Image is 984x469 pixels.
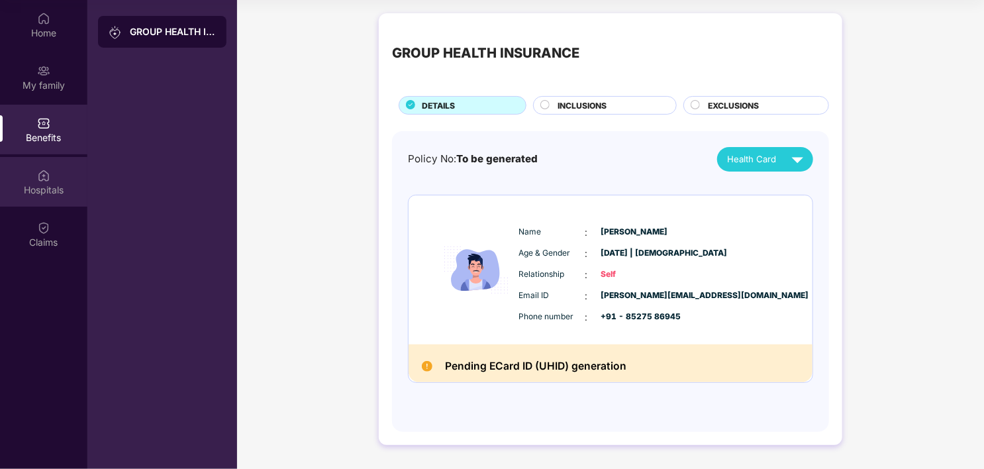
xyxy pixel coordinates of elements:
span: Age & Gender [519,247,585,260]
span: Health Card [727,152,776,166]
span: : [585,289,588,303]
div: GROUP HEALTH INSURANCE [392,42,579,64]
span: [PERSON_NAME][EMAIL_ADDRESS][DOMAIN_NAME] [601,289,667,302]
button: Health Card [717,147,813,172]
img: svg+xml;base64,PHN2ZyB3aWR0aD0iMjAiIGhlaWdodD0iMjAiIHZpZXdCb3g9IjAgMCAyMCAyMCIgZmlsbD0ibm9uZSIgeG... [37,64,50,78]
img: svg+xml;base64,PHN2ZyBpZD0iSG9tZSIgeG1sbnM9Imh0dHA6Ly93d3cudzMub3JnLzIwMDAvc3ZnIiB3aWR0aD0iMjAiIG... [37,12,50,25]
img: svg+xml;base64,PHN2ZyB4bWxucz0iaHR0cDovL3d3dy53My5vcmcvMjAwMC9zdmciIHZpZXdCb3g9IjAgMCAyNCAyNCIgd2... [786,148,809,171]
span: EXCLUSIONS [708,99,759,112]
span: : [585,310,588,325]
img: svg+xml;base64,PHN2ZyBpZD0iSG9zcGl0YWxzIiB4bWxucz0iaHR0cDovL3d3dy53My5vcmcvMjAwMC9zdmciIHdpZHRoPS... [37,169,50,182]
span: Phone number [519,311,585,323]
div: GROUP HEALTH INSURANCE [130,25,216,38]
span: To be generated [456,152,538,165]
span: [DATE] | [DEMOGRAPHIC_DATA] [601,247,667,260]
span: [PERSON_NAME] [601,226,667,238]
span: Relationship [519,268,585,281]
span: +91 - 85275 86945 [601,311,667,323]
span: Email ID [519,289,585,302]
span: Name [519,226,585,238]
img: svg+xml;base64,PHN2ZyBpZD0iQ2xhaW0iIHhtbG5zPSJodHRwOi8vd3d3LnczLm9yZy8yMDAwL3N2ZyIgd2lkdGg9IjIwIi... [37,221,50,234]
img: icon [436,212,516,328]
img: svg+xml;base64,PHN2ZyBpZD0iQmVuZWZpdHMiIHhtbG5zPSJodHRwOi8vd3d3LnczLm9yZy8yMDAwL3N2ZyIgd2lkdGg9Ij... [37,117,50,130]
h2: Pending ECard ID (UHID) generation [446,358,627,376]
img: Pending [422,361,432,372]
span: Self [601,268,667,281]
span: INCLUSIONS [558,99,607,112]
span: DETAILS [422,99,455,112]
div: Policy No: [408,151,538,167]
span: : [585,268,588,282]
span: : [585,225,588,240]
img: svg+xml;base64,PHN2ZyB3aWR0aD0iMjAiIGhlaWdodD0iMjAiIHZpZXdCb3g9IjAgMCAyMCAyMCIgZmlsbD0ibm9uZSIgeG... [109,26,122,39]
span: : [585,246,588,261]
